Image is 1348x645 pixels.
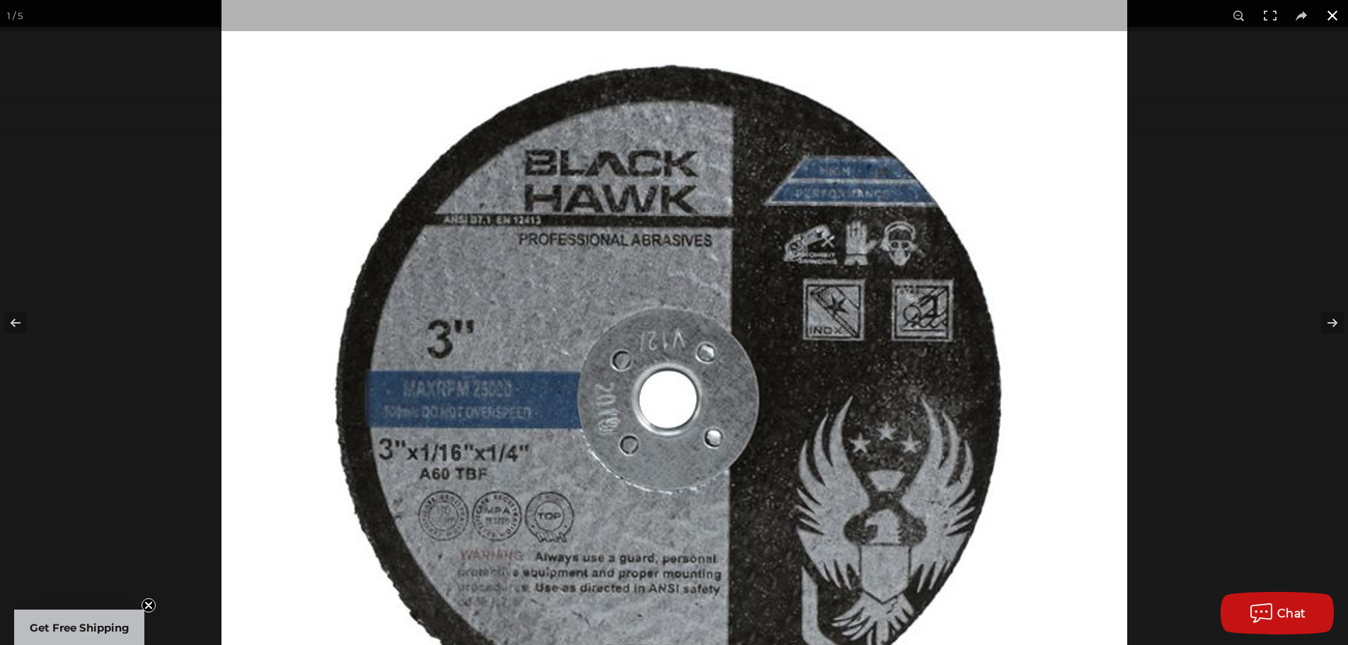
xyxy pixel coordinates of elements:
span: Chat [1277,607,1306,620]
button: Close teaser [142,598,156,612]
button: Next (arrow right) [1298,287,1348,358]
span: Get Free Shipping [30,621,129,634]
div: Get Free ShippingClose teaser [14,610,144,645]
button: Chat [1221,592,1334,634]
